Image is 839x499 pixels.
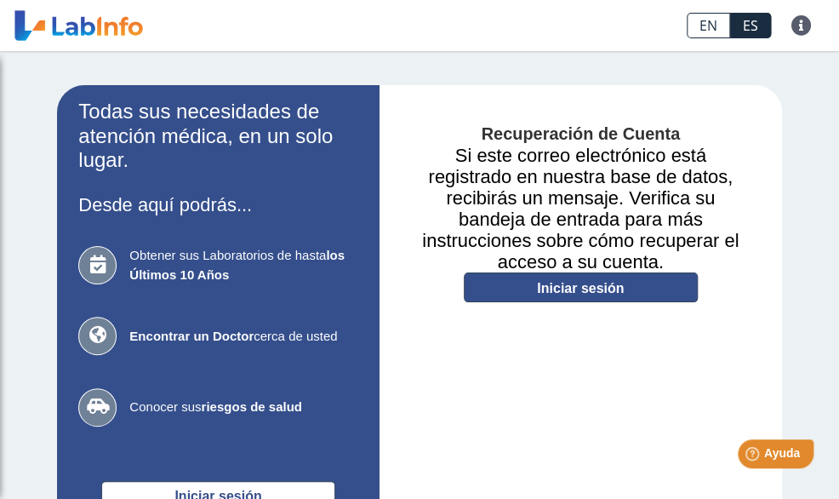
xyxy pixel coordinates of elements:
font: cerca de usted [254,329,337,343]
font: los Últimos 10 Años [129,248,345,282]
font: riesgos de salud [202,399,302,414]
font: Iniciar sesión [537,281,624,295]
font: Obtener sus Laboratorios de hasta [129,248,326,262]
font: Si este correo electrónico está registrado en nuestra base de datos, recibirás un mensaje. Verifi... [422,145,739,272]
font: Desde aquí podrás... [78,194,252,215]
font: Recuperación de Cuenta [481,124,679,143]
font: Encontrar un Doctor [129,329,254,343]
font: ES [743,16,758,35]
a: Iniciar sesión [464,272,698,302]
iframe: Lanzador de widgets de ayuda [688,433,820,480]
font: Todas sus necesidades de atención médica, en un solo lugar. [78,100,333,172]
font: Conocer sus [129,399,201,414]
font: EN [699,16,717,35]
